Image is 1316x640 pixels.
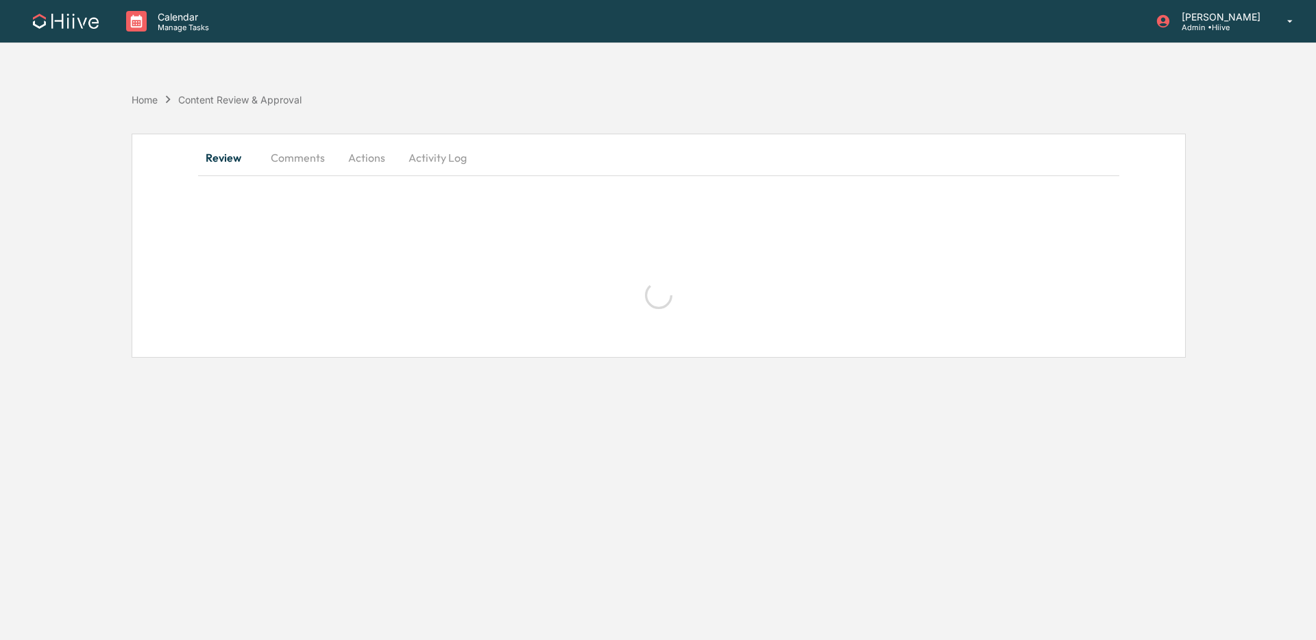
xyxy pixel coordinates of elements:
[147,23,216,32] p: Manage Tasks
[1171,11,1267,23] p: [PERSON_NAME]
[398,141,478,174] button: Activity Log
[198,141,260,174] button: Review
[260,141,336,174] button: Comments
[178,94,302,106] div: Content Review & Approval
[132,94,158,106] div: Home
[336,141,398,174] button: Actions
[147,11,216,23] p: Calendar
[1171,23,1267,32] p: Admin • Hiive
[33,14,99,29] img: logo
[198,141,1119,174] div: secondary tabs example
